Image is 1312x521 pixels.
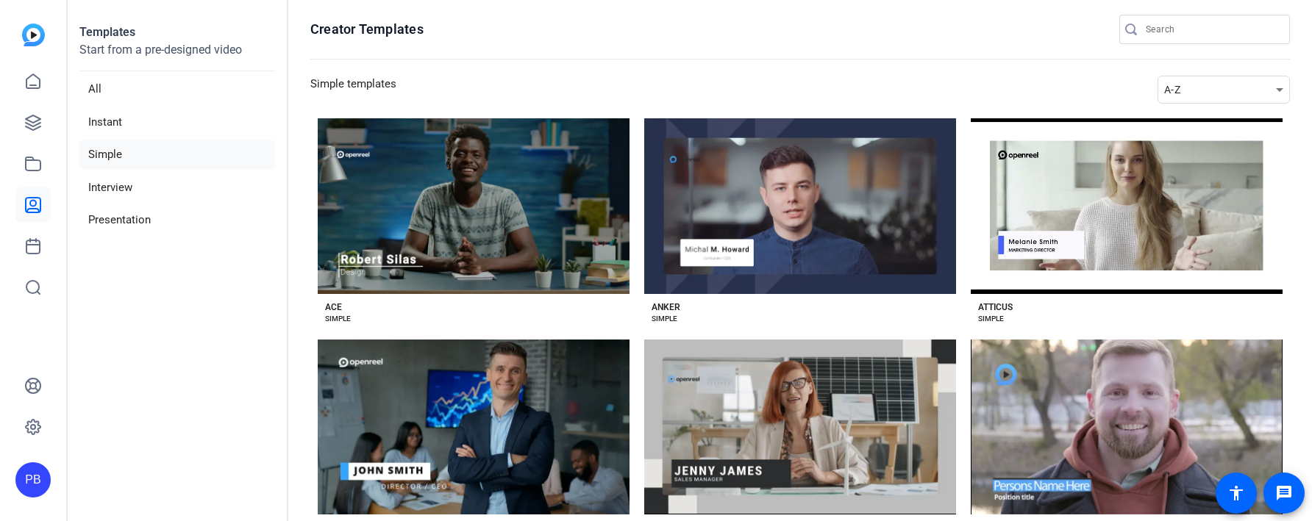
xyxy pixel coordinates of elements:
[1275,484,1293,502] mat-icon: message
[971,339,1283,515] button: Template image
[978,301,1013,313] div: ATTICUS
[652,301,680,313] div: ANKER
[318,339,630,515] button: Template image
[79,173,275,203] li: Interview
[79,107,275,137] li: Instant
[1164,84,1180,96] span: A-Z
[1146,21,1278,38] input: Search
[644,118,956,294] button: Template image
[15,462,51,497] div: PB
[1227,484,1245,502] mat-icon: accessibility
[79,74,275,104] li: All
[644,339,956,515] button: Template image
[22,24,45,46] img: blue-gradient.svg
[978,313,1004,325] div: SIMPLE
[318,118,630,294] button: Template image
[79,205,275,235] li: Presentation
[79,41,275,71] p: Start from a pre-designed video
[325,313,351,325] div: SIMPLE
[325,301,342,313] div: ACE
[79,140,275,170] li: Simple
[652,313,677,325] div: SIMPLE
[310,76,396,104] h3: Simple templates
[310,21,424,38] h1: Creator Templates
[79,25,135,39] strong: Templates
[971,118,1283,294] button: Template image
